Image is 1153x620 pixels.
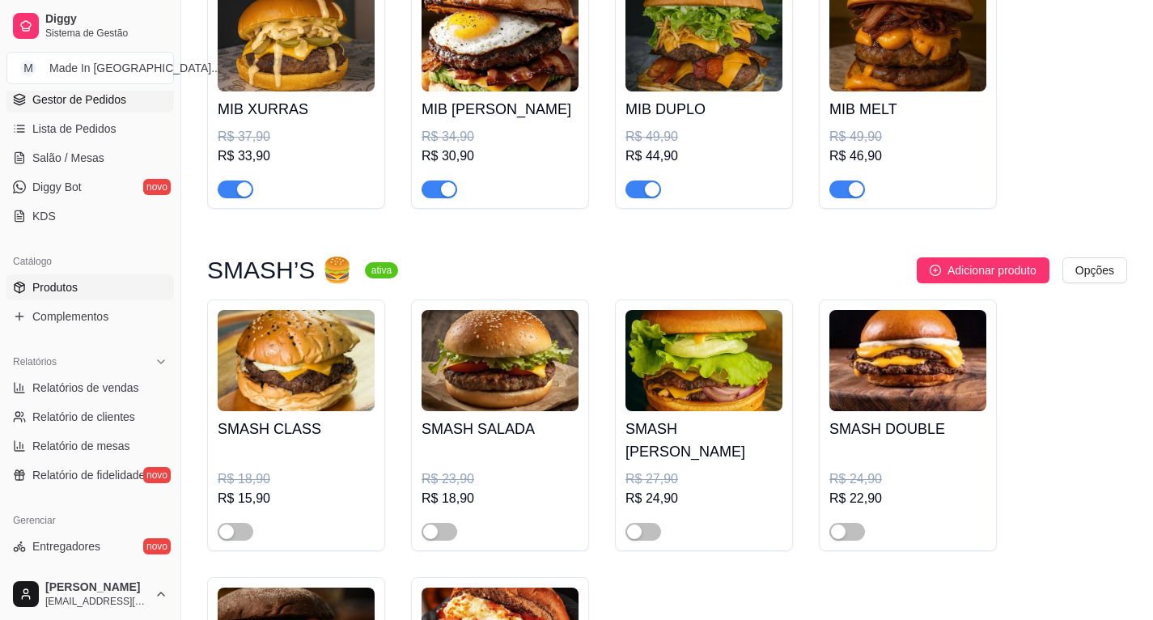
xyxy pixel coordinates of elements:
[422,127,579,147] div: R$ 34,90
[917,257,1049,283] button: Adicionar produto
[218,418,375,440] h4: SMASH CLASS
[829,127,986,147] div: R$ 49,90
[218,98,375,121] h4: MIB XURRAS
[6,375,174,401] a: Relatórios de vendas
[6,563,174,588] a: Nota Fiscal (NFC-e)
[13,355,57,368] span: Relatórios
[32,150,104,166] span: Salão / Mesas
[45,27,167,40] span: Sistema de Gestão
[829,310,986,411] img: product-image
[32,208,56,224] span: KDS
[625,147,782,166] div: R$ 44,90
[6,304,174,329] a: Complementos
[930,265,941,276] span: plus-circle
[625,127,782,147] div: R$ 49,90
[422,98,579,121] h4: MIB [PERSON_NAME]
[625,98,782,121] h4: MIB DUPLO
[49,60,221,76] div: Made In [GEOGRAPHIC_DATA] ...
[32,279,78,295] span: Produtos
[6,507,174,533] div: Gerenciar
[32,467,145,483] span: Relatório de fidelidade
[829,98,986,121] h4: MIB MELT
[6,52,174,84] button: Select a team
[947,261,1036,279] span: Adicionar produto
[6,533,174,559] a: Entregadoresnovo
[32,179,82,195] span: Diggy Bot
[207,261,352,280] h3: SMASH’S 🍔
[422,469,579,489] div: R$ 23,90
[32,380,139,396] span: Relatórios de vendas
[422,418,579,440] h4: SMASH SALADA
[829,469,986,489] div: R$ 24,90
[422,147,579,166] div: R$ 30,90
[1062,257,1127,283] button: Opções
[218,469,375,489] div: R$ 18,90
[32,538,100,554] span: Entregadores
[625,310,782,411] img: product-image
[6,433,174,459] a: Relatório de mesas
[218,310,375,411] img: product-image
[6,575,174,614] button: [PERSON_NAME][EMAIL_ADDRESS][DOMAIN_NAME]
[6,145,174,171] a: Salão / Mesas
[32,438,130,454] span: Relatório de mesas
[32,91,126,108] span: Gestor de Pedidos
[32,409,135,425] span: Relatório de clientes
[218,127,375,147] div: R$ 37,90
[218,489,375,508] div: R$ 15,90
[829,418,986,440] h4: SMASH DOUBLE
[6,203,174,229] a: KDS
[6,462,174,488] a: Relatório de fidelidadenovo
[6,174,174,200] a: Diggy Botnovo
[45,580,148,595] span: [PERSON_NAME]
[218,147,375,166] div: R$ 33,90
[32,308,108,325] span: Complementos
[6,116,174,142] a: Lista de Pedidos
[6,274,174,300] a: Produtos
[422,489,579,508] div: R$ 18,90
[6,6,174,45] a: DiggySistema de Gestão
[1075,261,1114,279] span: Opções
[6,87,174,113] a: Gestor de Pedidos
[422,310,579,411] img: product-image
[625,418,782,463] h4: SMASH [PERSON_NAME]
[829,489,986,508] div: R$ 22,90
[6,404,174,430] a: Relatório de clientes
[365,262,398,278] sup: ativa
[32,567,133,584] span: Nota Fiscal (NFC-e)
[6,248,174,274] div: Catálogo
[829,147,986,166] div: R$ 46,90
[625,489,782,508] div: R$ 24,90
[20,60,36,76] span: M
[32,121,117,137] span: Lista de Pedidos
[625,469,782,489] div: R$ 27,90
[45,595,148,608] span: [EMAIL_ADDRESS][DOMAIN_NAME]
[45,12,167,27] span: Diggy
